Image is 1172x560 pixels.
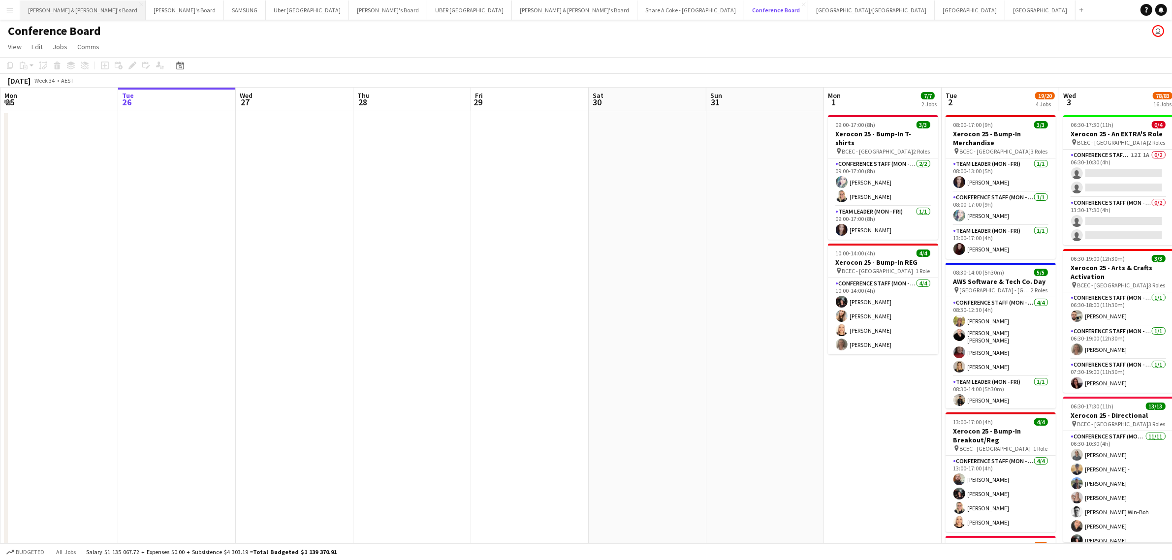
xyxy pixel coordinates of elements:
span: All jobs [54,548,78,556]
span: 09:00-17:00 (8h) [836,121,876,128]
span: BCEC - [GEOGRAPHIC_DATA] [1077,420,1149,428]
button: Share A Coke - [GEOGRAPHIC_DATA] [637,0,744,20]
span: Week 34 [32,77,57,84]
button: UBER [GEOGRAPHIC_DATA] [427,0,512,20]
h3: Xerocon 25 - Bump-In T-shirts [828,129,938,147]
span: 30 [591,96,603,108]
span: 13:00-17:00 (4h) [953,418,993,426]
span: BCEC - [GEOGRAPHIC_DATA] [1077,139,1149,146]
span: Mon [828,91,841,100]
button: SAMSUNG [224,0,266,20]
span: 1 [826,96,841,108]
span: 5/5 [1034,269,1048,276]
span: Wed [240,91,253,100]
span: 06:30-19:00 (12h30m) [1071,255,1125,262]
span: BCEC - [GEOGRAPHIC_DATA] [960,445,1031,452]
span: BCEC - [GEOGRAPHIC_DATA] [1077,281,1149,289]
button: Uber [GEOGRAPHIC_DATA] [266,0,349,20]
div: Salary $1 135 067.72 + Expenses $0.00 + Subsistence $4 303.19 = [86,548,337,556]
span: 3 [1062,96,1076,108]
app-card-role: Conference Staff (Mon - Fri)4/408:30-12:30 (4h)[PERSON_NAME][PERSON_NAME] [PERSON_NAME][PERSON_NA... [946,297,1056,376]
div: 4 Jobs [1036,100,1054,108]
app-card-role: Conference Staff (Mon - Fri)4/410:00-14:00 (4h)[PERSON_NAME][PERSON_NAME][PERSON_NAME][PERSON_NAME] [828,278,938,354]
div: [DATE] [8,76,31,86]
span: [GEOGRAPHIC_DATA] - [GEOGRAPHIC_DATA] [960,286,1031,294]
span: 06:30-17:30 (11h) [1071,121,1114,128]
span: Comms [77,42,99,51]
span: 7/8 [1034,542,1048,549]
button: [PERSON_NAME]'s Board [146,0,224,20]
span: 3 Roles [1031,148,1048,155]
span: 29 [474,96,483,108]
span: 08:30-14:00 (5h30m) [953,269,1005,276]
app-job-card: 08:30-14:00 (5h30m)5/5AWS Software & Tech Co. Day [GEOGRAPHIC_DATA] - [GEOGRAPHIC_DATA]2 RolesCon... [946,263,1056,408]
div: 16 Jobs [1153,100,1172,108]
span: Fri [475,91,483,100]
span: BCEC - [GEOGRAPHIC_DATA] [842,267,914,275]
span: 2 Roles [914,148,930,155]
span: 3/3 [1152,255,1166,262]
span: Budgeted [16,549,44,556]
app-card-role: Conference Staff (Mon - Fri)4/413:00-17:00 (4h)[PERSON_NAME][PERSON_NAME][PERSON_NAME][PERSON_NAME] [946,456,1056,532]
app-user-avatar: Andy Husen [1152,25,1164,37]
span: Tue [122,91,134,100]
h3: Xerocon 25 - Bump-In REG [828,258,938,267]
span: Tue [946,91,957,100]
div: 2 Jobs [921,100,937,108]
app-card-role: Team Leader (Mon - Fri)1/109:00-17:00 (8h)[PERSON_NAME] [828,206,938,240]
button: [PERSON_NAME]'s Board [349,0,427,20]
span: 31 [709,96,722,108]
span: 7/7 [921,92,935,99]
app-job-card: 10:00-14:00 (4h)4/4Xerocon 25 - Bump-In REG BCEC - [GEOGRAPHIC_DATA]1 RoleConference Staff (Mon -... [828,244,938,354]
a: Jobs [49,40,71,53]
span: 3/3 [917,121,930,128]
span: Total Budgeted $1 139 370.91 [253,548,337,556]
app-card-role: Team Leader (Mon - Fri)1/113:00-17:00 (4h)[PERSON_NAME] [946,225,1056,259]
a: Edit [28,40,47,53]
button: [PERSON_NAME] & [PERSON_NAME]'s Board [512,0,637,20]
span: Jobs [53,42,67,51]
button: [PERSON_NAME] & [PERSON_NAME]'s Board [20,0,146,20]
span: View [8,42,22,51]
span: BCEC - [GEOGRAPHIC_DATA] [960,148,1031,155]
h1: Conference Board [8,24,101,38]
span: 3 Roles [1149,420,1166,428]
span: 4/4 [1034,418,1048,426]
button: [GEOGRAPHIC_DATA] [935,0,1005,20]
button: Conference Board [744,0,808,20]
span: Thu [357,91,370,100]
h3: AWS Software & Tech Co. Day [946,277,1056,286]
span: 2 Roles [1031,286,1048,294]
app-card-role: Conference Staff (Mon - Fri)2/209:00-17:00 (8h)[PERSON_NAME][PERSON_NAME] [828,158,938,206]
span: 3 Roles [1149,281,1166,289]
span: Wed [1063,91,1076,100]
span: 06:30-17:30 (11h) [1071,403,1114,410]
div: AEST [61,77,74,84]
app-job-card: 13:00-17:00 (4h)4/4Xerocon 25 - Bump-In Breakout/Reg BCEC - [GEOGRAPHIC_DATA]1 RoleConference Sta... [946,412,1056,532]
span: Edit [32,42,43,51]
span: 0/4 [1152,121,1166,128]
button: [GEOGRAPHIC_DATA]/[GEOGRAPHIC_DATA] [808,0,935,20]
span: BCEC - [GEOGRAPHIC_DATA] [842,148,914,155]
span: Mon [4,91,17,100]
span: 28 [356,96,370,108]
span: 2 [944,96,957,108]
app-job-card: 08:00-17:00 (9h)3/3Xerocon 25 - Bump-In Merchandise BCEC - [GEOGRAPHIC_DATA]3 RolesTeam Leader (M... [946,115,1056,259]
a: View [4,40,26,53]
span: 13/13 [1146,403,1166,410]
span: 08:00-17:00 (9h) [953,121,993,128]
button: Budgeted [5,547,46,558]
span: 10:00-14:00 (4h) [836,249,876,257]
span: 1 Role [916,267,930,275]
button: [GEOGRAPHIC_DATA] [1005,0,1076,20]
span: 4/4 [917,249,930,257]
span: 2 Roles [1149,139,1166,146]
app-card-role: Conference Staff (Mon - Fri)1/108:00-17:00 (9h)[PERSON_NAME] [946,192,1056,225]
span: 13:00-17:00 (4h) [953,542,993,549]
span: Sun [710,91,722,100]
app-job-card: 09:00-17:00 (8h)3/3Xerocon 25 - Bump-In T-shirts BCEC - [GEOGRAPHIC_DATA]2 RolesConference Staff ... [828,115,938,240]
